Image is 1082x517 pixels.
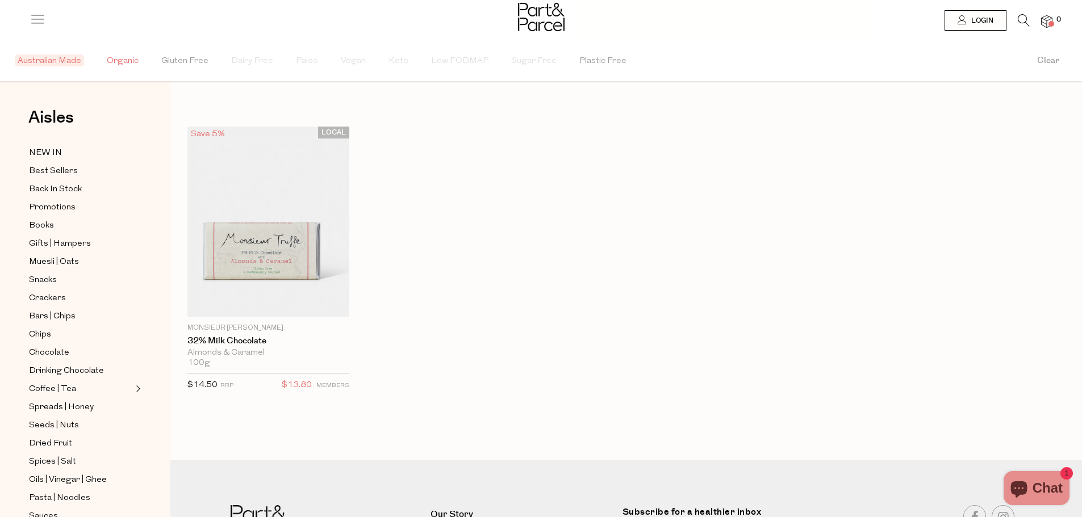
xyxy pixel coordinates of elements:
[187,348,349,358] div: Almonds & Caramel
[316,383,349,389] small: MEMBERS
[29,473,132,487] a: Oils | Vinegar | Ghee
[1000,471,1073,508] inbox-online-store-chat: Shopify online store chat
[29,146,132,160] a: NEW IN
[187,358,210,368] span: 100g
[29,383,76,396] span: Coffee | Tea
[968,16,993,26] span: Login
[29,164,132,178] a: Best Sellers
[29,328,51,342] span: Chips
[29,237,91,251] span: Gifts | Hampers
[231,41,273,81] span: Dairy Free
[29,491,90,505] span: Pasta | Noodles
[28,109,74,137] a: Aisles
[29,310,76,323] span: Bars | Chips
[29,292,66,305] span: Crackers
[29,382,132,396] a: Coffee | Tea
[187,127,228,142] div: Save 5%
[187,381,218,389] span: $14.50
[29,146,62,160] span: NEW IN
[511,41,557,81] span: Sugar Free
[29,182,132,196] a: Back In Stock
[29,200,132,215] a: Promotions
[29,255,132,269] a: Muesli | Oats
[29,273,132,287] a: Snacks
[29,255,79,269] span: Muesli | Oats
[518,3,565,31] img: Part&Parcel
[29,437,72,451] span: Dried Fruit
[1041,15,1052,27] a: 0
[431,41,488,81] span: Low FODMAP
[29,455,76,469] span: Spices | Salt
[29,291,132,305] a: Crackers
[29,364,104,378] span: Drinking Chocolate
[29,473,107,487] span: Oils | Vinegar | Ghee
[29,219,54,233] span: Books
[29,401,94,414] span: Spreads | Honey
[29,346,132,360] a: Chocolate
[29,419,79,432] span: Seeds | Nuts
[29,346,69,360] span: Chocolate
[29,418,132,432] a: Seeds | Nuts
[29,491,132,505] a: Pasta | Noodles
[133,382,141,396] button: Expand/Collapse Coffee | Tea
[161,41,208,81] span: Gluten Free
[318,127,349,138] span: LOCAL
[29,400,132,414] a: Spreads | Honey
[341,41,366,81] span: Vegan
[29,218,132,233] a: Books
[29,436,132,451] a: Dried Fruit
[282,378,312,393] span: $13.80
[15,54,84,66] span: Australian Made
[187,323,349,333] p: Monsieur [PERSON_NAME]
[29,237,132,251] a: Gifts | Hampers
[187,127,349,317] img: 32% Milk Chocolate
[29,201,76,215] span: Promotions
[220,383,233,389] small: RRP
[28,105,74,130] span: Aisles
[107,41,139,81] span: Organic
[29,364,132,378] a: Drinking Chocolate
[388,41,408,81] span: Keto
[1014,41,1082,81] button: Clear filter by Filter
[945,10,1006,31] a: Login
[187,336,349,346] a: 32% Milk Chocolate
[29,327,132,342] a: Chips
[29,455,132,469] a: Spices | Salt
[29,165,78,178] span: Best Sellers
[579,41,626,81] span: Plastic Free
[296,41,318,81] span: Paleo
[29,309,132,323] a: Bars | Chips
[29,183,82,196] span: Back In Stock
[1054,15,1064,25] span: 0
[29,274,57,287] span: Snacks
